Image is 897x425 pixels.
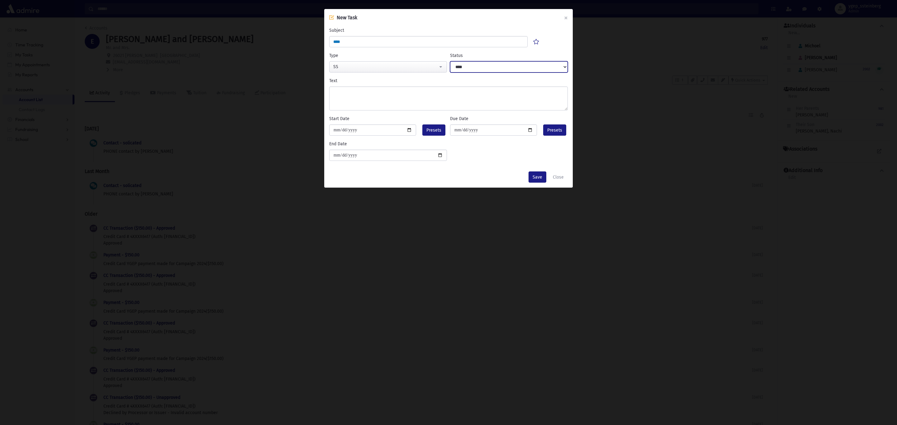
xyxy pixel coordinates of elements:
[549,171,568,183] button: Close
[333,63,438,70] div: SS
[329,77,337,84] label: Text
[450,115,468,122] label: Due Date
[543,124,566,136] button: Presets
[529,171,546,183] button: Save
[337,15,357,21] span: New Task
[547,127,562,133] span: Presets
[329,115,349,122] label: Start Date
[329,52,338,59] label: Type
[559,9,573,26] button: ×
[422,124,445,136] button: Presets
[329,27,344,34] label: Subject
[450,52,463,59] label: Status
[329,61,447,72] button: SS
[426,127,441,133] span: Presets
[329,141,347,147] label: End Date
